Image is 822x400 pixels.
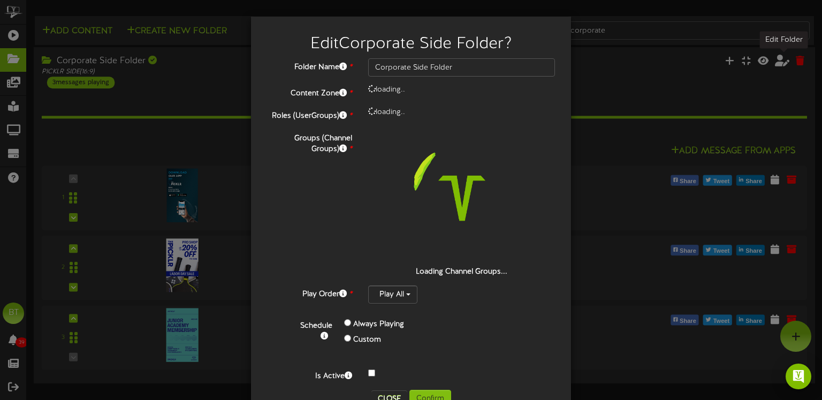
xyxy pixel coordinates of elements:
b: Schedule [300,322,332,330]
div: loading.. [360,107,563,118]
button: Play All [368,285,417,304]
label: Groups (Channel Groups) [259,130,360,155]
label: Is Active [259,367,360,382]
label: Custom [353,335,381,345]
label: Folder Name [259,58,360,73]
label: Play Order [259,285,360,300]
img: loading-spinner-3.png [393,130,530,267]
div: Open Intercom Messenger [786,364,811,389]
strong: Loading Channel Groups... [416,268,507,276]
div: loading.. [360,85,563,95]
label: Roles (UserGroups) [259,107,360,122]
label: Content Zone [259,85,360,99]
h2: Edit Corporate Side Folder ? [267,35,555,53]
input: Folder Name [368,58,555,77]
label: Always Playing [353,319,404,330]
